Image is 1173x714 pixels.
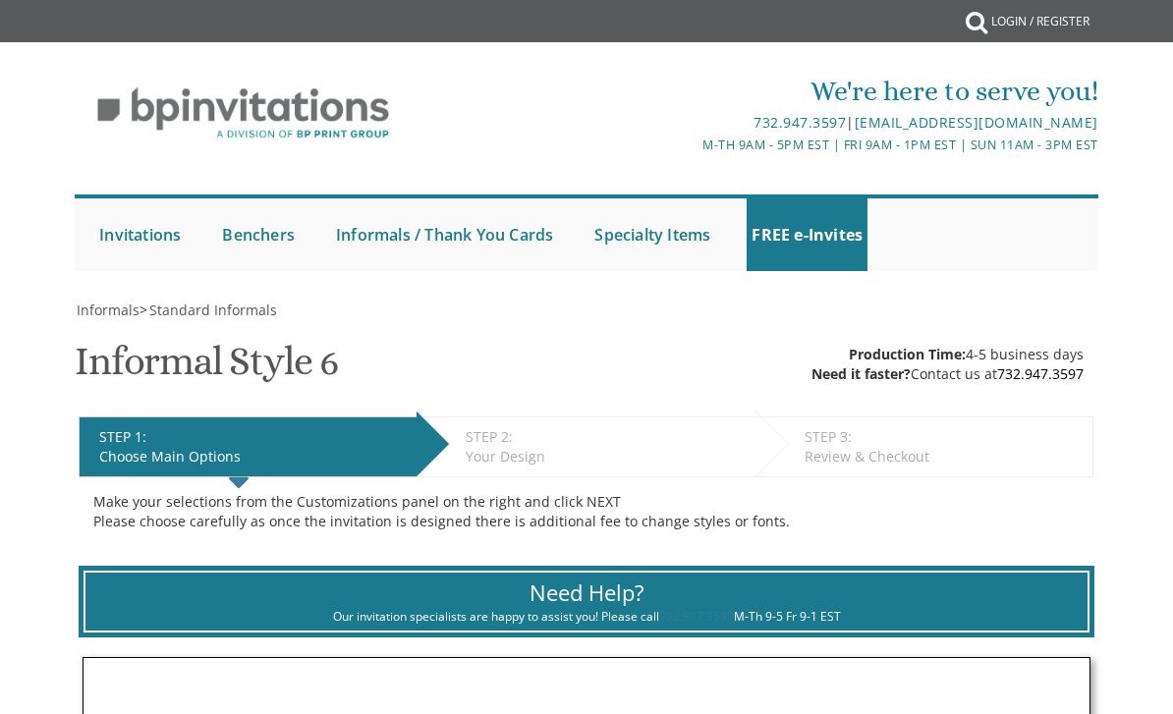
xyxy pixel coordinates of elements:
[331,198,558,271] a: Informals / Thank You Cards
[417,111,1098,135] div: |
[997,364,1084,383] a: 732.947.3597
[849,345,966,363] span: Production Time:
[589,198,715,271] a: Specialty Items
[99,447,407,467] div: Choose Main Options
[75,301,140,319] a: Informals
[100,577,1072,608] div: Need Help?
[754,113,846,132] a: 732.947.3597
[100,608,1072,625] div: Our invitation specialists are happy to assist you! Please call M-Th 9-5 Fr 9-1 EST
[417,72,1098,111] div: We're here to serve you!
[811,345,1084,384] div: 4-5 business days Contact us at
[747,198,867,271] a: FREE e-Invites
[93,492,1078,531] div: Make your selections from the Customizations panel on the right and click NEXT Please choose care...
[77,301,140,319] span: Informals
[94,198,186,271] a: Invitations
[147,301,277,319] a: Standard Informals
[855,113,1098,132] a: [EMAIL_ADDRESS][DOMAIN_NAME]
[659,608,734,625] a: 732.947.3597
[466,447,745,467] div: Your Design
[149,301,277,319] span: Standard Informals
[75,340,338,398] h1: Informal Style 6
[805,447,1083,467] div: Review & Checkout
[466,427,745,447] div: STEP 2:
[99,427,407,447] div: STEP 1:
[417,135,1098,155] div: M-Th 9am - 5pm EST | Fri 9am - 1pm EST | Sun 11am - 3pm EST
[75,73,412,154] img: BP Invitation Loft
[805,427,1083,447] div: STEP 3:
[811,364,911,383] span: Need it faster?
[140,301,277,319] span: >
[217,198,300,271] a: Benchers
